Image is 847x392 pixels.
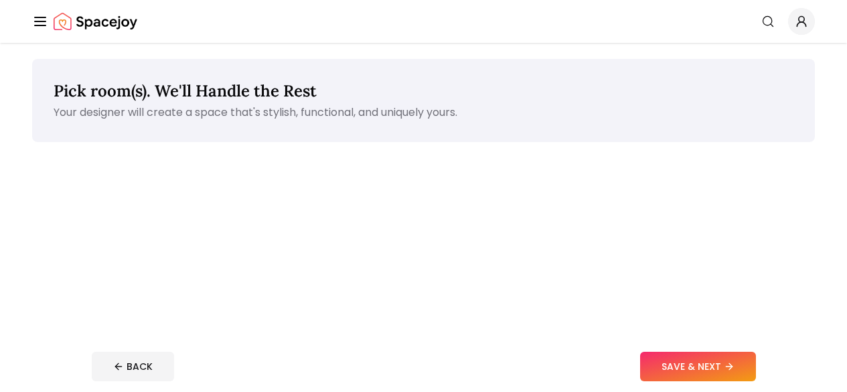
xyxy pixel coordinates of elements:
button: BACK [92,352,174,381]
button: SAVE & NEXT [640,352,756,381]
a: Spacejoy [54,8,137,35]
span: Pick room(s). We'll Handle the Rest [54,80,317,101]
img: Spacejoy Logo [54,8,137,35]
p: Your designer will create a space that's stylish, functional, and uniquely yours. [54,105,793,121]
